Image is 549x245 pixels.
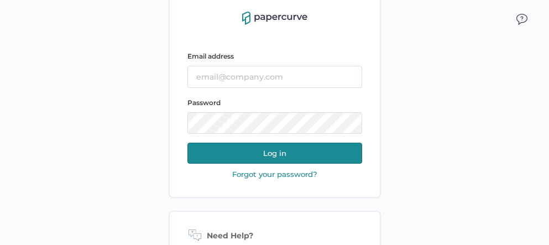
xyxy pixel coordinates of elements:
button: Log in [187,143,362,164]
input: email@company.com [187,66,362,88]
span: Password [187,98,221,107]
img: icon_chat.2bd11823.svg [516,14,527,25]
div: Need Help? [187,230,362,243]
img: need-help-icon.d526b9f7.svg [187,230,202,243]
span: Email address [187,52,234,60]
button: Forgot your password? [229,169,321,179]
img: papercurve-logo-colour.7244d18c.svg [242,12,307,25]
